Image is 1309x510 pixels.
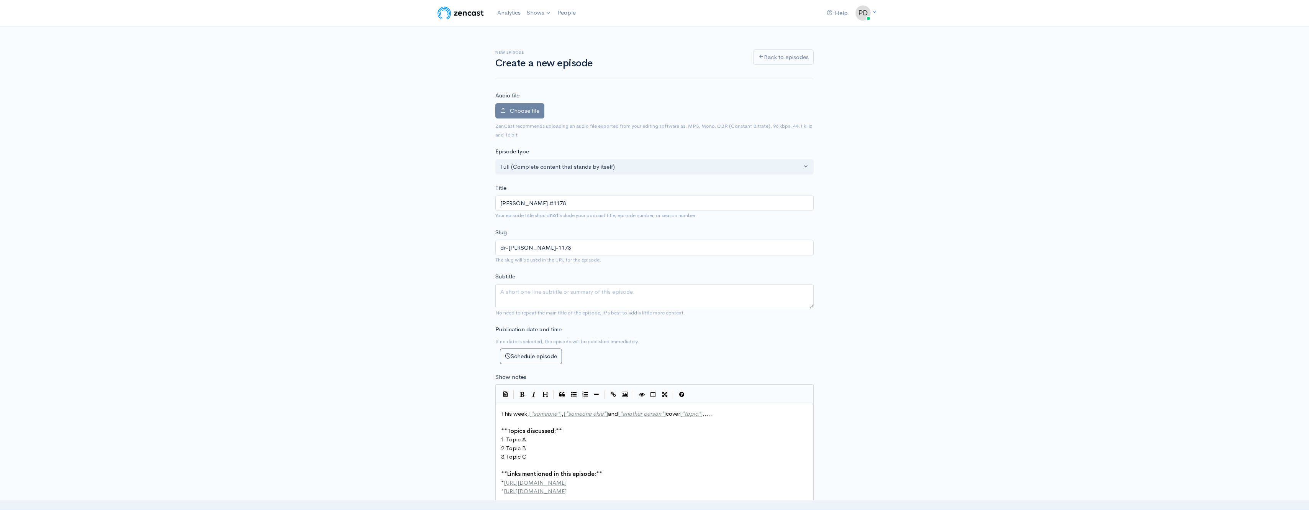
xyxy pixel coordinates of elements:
[495,184,506,192] label: Title
[494,5,524,21] a: Analytics
[619,389,631,400] button: Insert Image
[436,5,485,21] img: ZenCast Logo
[500,388,511,400] button: Insert Show Notes Template
[501,453,506,460] span: 3.
[516,389,528,400] button: Bold
[608,389,619,400] button: Create Link
[606,410,608,417] span: ]
[504,487,567,495] span: [URL][DOMAIN_NAME]
[659,389,670,400] button: Toggle Fullscreen
[506,444,526,452] span: Topic B
[495,338,639,345] small: If no date is selected, the episode will be published immediately.
[685,410,698,417] span: topic
[568,410,603,417] span: someone else
[513,390,514,399] i: |
[501,444,506,452] span: 2.
[529,410,531,417] span: [
[528,389,539,400] button: Italic
[618,410,620,417] span: [
[680,410,682,417] span: [
[855,5,871,21] img: ...
[495,50,744,54] h6: New episode
[501,410,712,417] span: This week, , and cover .....
[495,58,744,69] h1: Create a new episode
[495,309,685,316] small: No need to repeat the main title of the episode, it's best to add a little more context.
[495,91,519,100] label: Audio file
[500,349,562,364] button: Schedule episode
[701,410,703,417] span: ]
[495,123,812,138] small: ZenCast recommends uploading an audio file exported from your editing software as: MP3, Mono, CBR...
[495,196,814,211] input: What is the episode's title?
[753,49,814,65] a: Back to episodes
[507,427,556,434] span: Topics discussed:
[673,390,673,399] i: |
[623,410,661,417] span: another person
[524,5,554,21] a: Shows
[647,389,659,400] button: Toggle Side by Side
[554,5,579,21] a: People
[495,373,526,382] label: Show notes
[506,453,526,460] span: Topic C
[560,410,562,417] span: ]
[824,5,851,21] a: Help
[495,325,562,334] label: Publication date and time
[568,389,579,400] button: Generic List
[504,479,567,486] span: [URL][DOMAIN_NAME]
[495,147,529,156] label: Episode type
[495,212,697,219] small: Your episode title should include your podcast title, episode number, or season number.
[633,390,634,399] i: |
[664,410,666,417] span: ]
[495,257,601,263] small: The slug will be used in the URL for the episode.
[495,272,515,281] label: Subtitle
[539,389,551,400] button: Heading
[495,159,814,175] button: Full (Complete content that stands by itself)
[495,228,507,237] label: Slug
[556,389,568,400] button: Quote
[495,240,814,255] input: title-of-episode
[500,163,802,171] div: Full (Complete content that stands by itself)
[550,212,559,219] strong: not
[507,470,596,477] span: Links mentioned in this episode:
[579,389,591,400] button: Numbered List
[506,436,526,443] span: Topic A
[591,389,602,400] button: Insert Horizontal Line
[564,410,565,417] span: [
[534,410,557,417] span: someone
[636,389,647,400] button: Toggle Preview
[553,390,554,399] i: |
[510,107,539,114] span: Choose file
[676,389,687,400] button: Markdown Guide
[501,436,506,443] span: 1.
